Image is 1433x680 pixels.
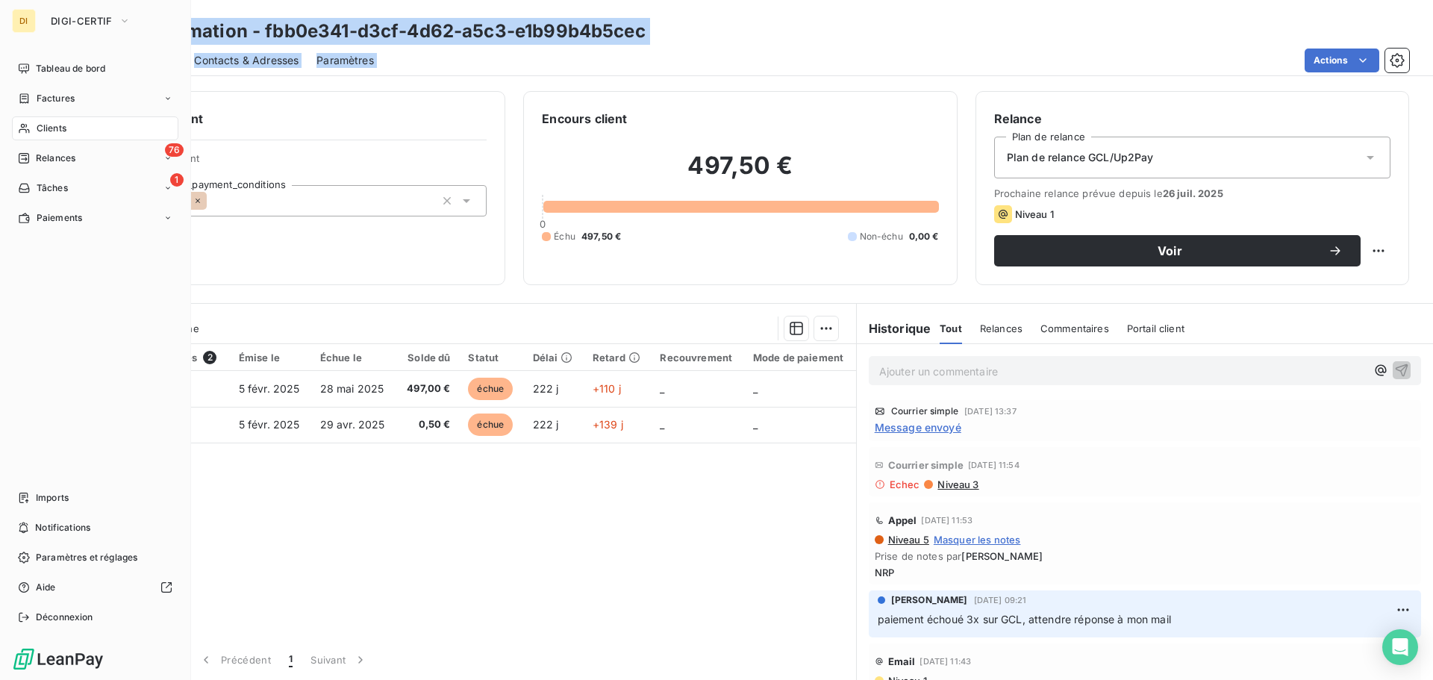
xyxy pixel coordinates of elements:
[37,181,68,195] span: Tâches
[961,550,1043,562] span: [PERSON_NAME]
[542,151,938,196] h2: 497,50 €
[239,382,300,395] span: 5 févr. 2025
[888,459,964,471] span: Courrier simple
[936,478,978,490] span: Niveau 3
[891,407,958,416] span: Courrier simple
[289,652,293,667] span: 1
[753,418,758,431] span: _
[660,382,664,395] span: _
[533,418,559,431] span: 222 j
[909,230,939,243] span: 0,00 €
[36,491,69,505] span: Imports
[921,516,972,525] span: [DATE] 11:53
[320,382,384,395] span: 28 mai 2025
[888,655,916,667] span: Email
[940,322,962,334] span: Tout
[554,230,575,243] span: Échu
[51,15,113,27] span: DIGI-CERTIF
[1012,245,1328,257] span: Voir
[888,514,917,526] span: Appel
[468,378,513,400] span: échue
[857,319,931,337] h6: Historique
[660,352,734,364] div: Recouvrement
[540,218,546,230] span: 0
[581,230,621,243] span: 497,50 €
[980,322,1023,334] span: Relances
[875,550,1415,562] span: Prise de notes par
[12,9,36,33] div: DI
[120,152,487,173] span: Propriétés Client
[170,173,184,187] span: 1
[1015,208,1054,220] span: Niveau 1
[239,352,302,364] div: Émise le
[12,575,178,599] a: Aide
[302,644,377,676] button: Suivant
[934,534,1021,546] span: Masquer les notes
[1127,322,1184,334] span: Portail client
[593,352,643,364] div: Retard
[36,152,75,165] span: Relances
[320,352,387,364] div: Échue le
[753,352,847,364] div: Mode de paiement
[194,53,299,68] span: Contacts & Adresses
[860,230,903,243] span: Non-échu
[405,381,451,396] span: 497,00 €
[1163,187,1223,199] span: 26 juil. 2025
[280,644,302,676] button: 1
[890,478,920,490] span: Echec
[1007,150,1154,165] span: Plan de relance GCL/Up2Pay
[203,351,216,364] span: 2
[35,521,90,534] span: Notifications
[533,382,559,395] span: 222 j
[875,567,1415,578] span: NRP
[131,18,646,45] h3: Ad formation - fbb0e341-d3cf-4d62-a5c3-e1b99b4b5cec
[1382,629,1418,665] div: Open Intercom Messenger
[593,418,623,431] span: +139 j
[891,593,968,607] span: [PERSON_NAME]
[753,382,758,395] span: _
[207,194,219,208] input: Ajouter une valeur
[875,419,961,435] span: Message envoyé
[239,418,300,431] span: 5 févr. 2025
[320,418,385,431] span: 29 avr. 2025
[405,352,451,364] div: Solde dû
[37,92,75,105] span: Factures
[533,352,575,364] div: Délai
[1305,49,1379,72] button: Actions
[12,647,104,671] img: Logo LeanPay
[37,211,82,225] span: Paiements
[37,122,66,135] span: Clients
[878,613,1171,626] span: paiement échoué 3x sur GCL, attendre réponse à mon mail
[190,644,280,676] button: Précédent
[968,461,1020,470] span: [DATE] 11:54
[660,418,664,431] span: _
[542,110,627,128] h6: Encours client
[920,657,971,666] span: [DATE] 11:43
[468,414,513,436] span: échue
[964,407,1017,416] span: [DATE] 13:37
[994,235,1361,266] button: Voir
[1040,322,1109,334] span: Commentaires
[887,534,929,546] span: Niveau 5
[36,62,105,75] span: Tableau de bord
[405,417,451,432] span: 0,50 €
[36,551,137,564] span: Paramètres et réglages
[36,581,56,594] span: Aide
[974,596,1027,605] span: [DATE] 09:21
[316,53,374,68] span: Paramètres
[468,352,514,364] div: Statut
[36,611,93,624] span: Déconnexion
[994,110,1390,128] h6: Relance
[165,143,184,157] span: 76
[994,187,1390,199] span: Prochaine relance prévue depuis le
[593,382,621,395] span: +110 j
[90,110,487,128] h6: Informations client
